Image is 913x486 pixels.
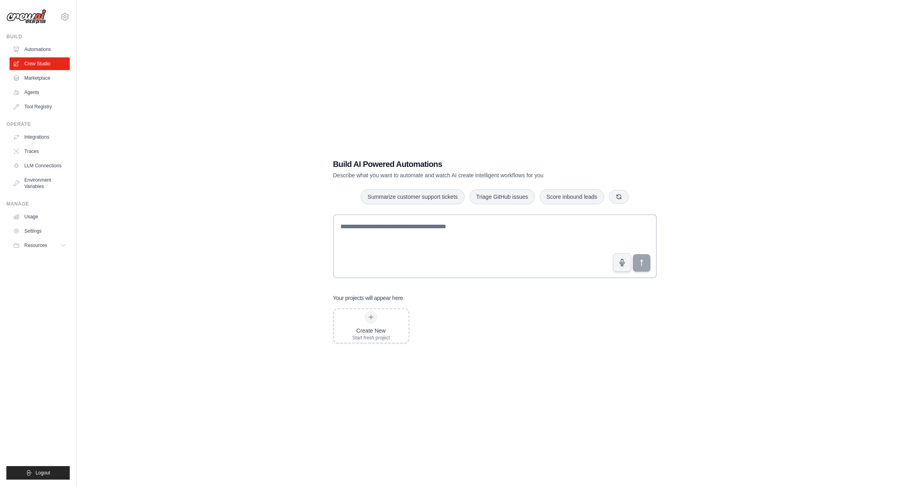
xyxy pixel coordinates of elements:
[469,189,535,204] button: Triage GitHub issues
[6,466,70,480] button: Logout
[333,171,601,179] p: Describe what you want to automate and watch AI create intelligent workflows for you
[361,189,464,204] button: Summarize customer support tickets
[10,159,70,172] a: LLM Connections
[333,159,601,170] h1: Build AI Powered Automations
[24,242,47,249] span: Resources
[609,190,629,204] button: Get new suggestions
[6,33,70,40] div: Build
[10,72,70,84] a: Marketplace
[333,294,403,302] h3: Your projects will appear here
[10,239,70,252] button: Resources
[10,210,70,223] a: Usage
[10,57,70,70] a: Crew Studio
[540,189,604,204] button: Score inbound leads
[10,225,70,237] a: Settings
[10,174,70,193] a: Environment Variables
[6,9,46,24] img: Logo
[10,86,70,99] a: Agents
[10,131,70,143] a: Integrations
[10,100,70,113] a: Tool Registry
[6,201,70,207] div: Manage
[10,43,70,56] a: Automations
[352,335,390,341] div: Start fresh project
[35,470,50,476] span: Logout
[10,145,70,158] a: Traces
[6,121,70,127] div: Operate
[352,327,390,335] div: Create New
[613,253,631,272] button: Click to speak your automation idea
